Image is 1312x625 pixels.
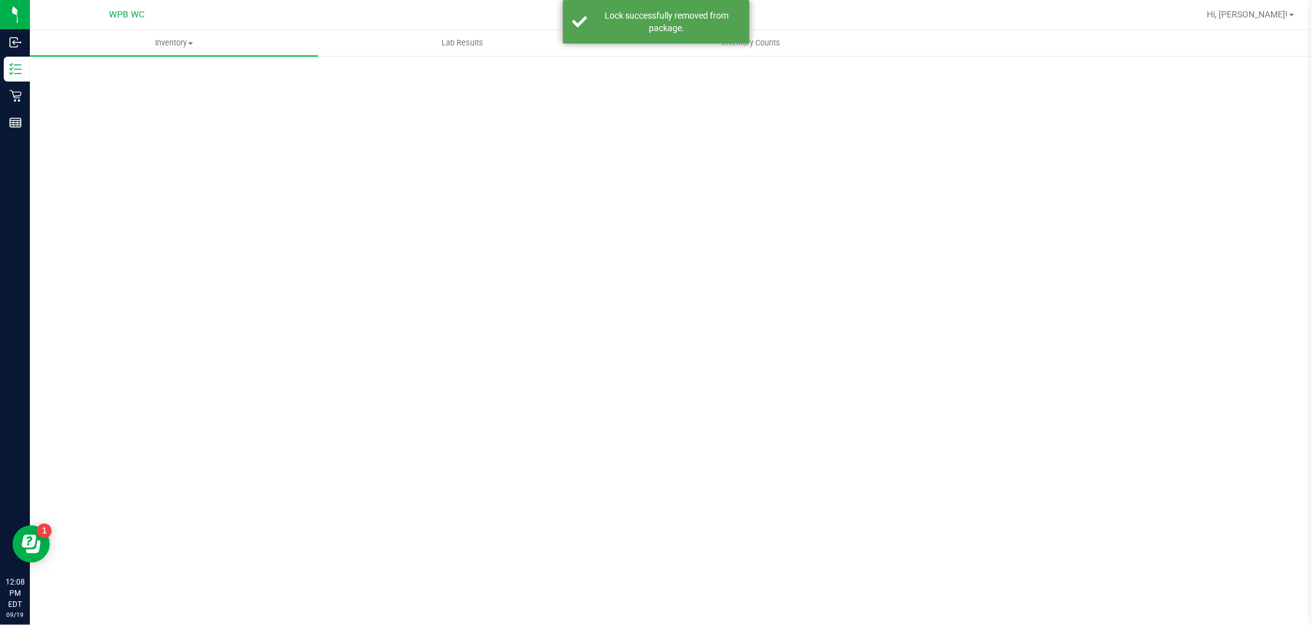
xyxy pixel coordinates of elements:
[37,524,52,538] iframe: Resource center unread badge
[9,36,22,49] inline-svg: Inbound
[318,30,606,56] a: Lab Results
[30,30,318,56] a: Inventory
[9,116,22,129] inline-svg: Reports
[6,610,24,619] p: 09/19
[30,37,318,49] span: Inventory
[425,37,500,49] span: Lab Results
[1207,9,1288,19] span: Hi, [PERSON_NAME]!
[9,90,22,102] inline-svg: Retail
[607,30,895,56] a: Inventory Counts
[705,37,797,49] span: Inventory Counts
[12,525,50,563] iframe: Resource center
[594,9,740,34] div: Lock successfully removed from package.
[9,63,22,75] inline-svg: Inventory
[6,576,24,610] p: 12:08 PM EDT
[110,9,145,20] span: WPB WC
